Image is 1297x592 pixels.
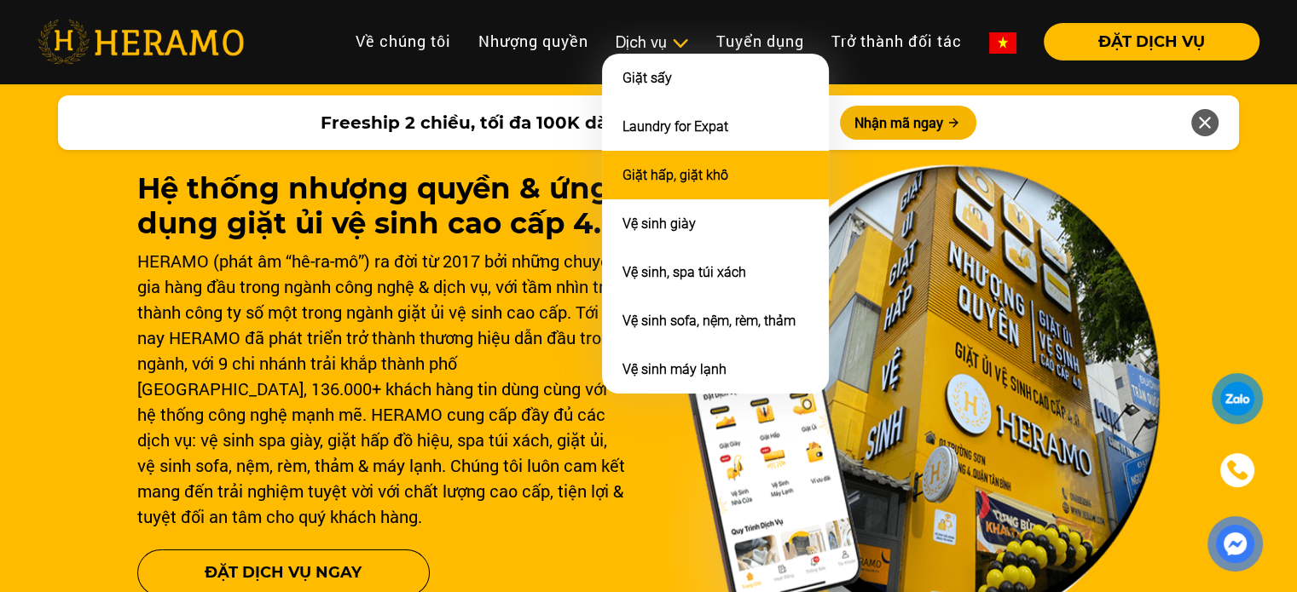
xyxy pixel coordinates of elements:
a: Về chúng tôi [342,23,465,60]
a: Trở thành đối tác [818,23,976,60]
a: Vệ sinh máy lạnh [622,361,727,377]
a: Vệ sinh giày [622,216,696,232]
div: HERAMO (phát âm “hê-ra-mô”) ra đời từ 2017 bởi những chuyên gia hàng đầu trong ngành công nghệ & ... [137,248,628,529]
a: phone-icon [1213,446,1260,493]
a: Vệ sinh sofa, nệm, rèm, thảm [622,313,796,329]
img: vn-flag.png [989,32,1016,54]
a: Giặt sấy [622,70,672,86]
button: Nhận mã ngay [840,106,976,140]
a: Nhượng quyền [465,23,602,60]
a: Laundry for Expat [622,118,728,135]
img: phone-icon [1226,459,1249,481]
div: Dịch vụ [616,31,689,54]
a: ĐẶT DỊCH VỤ [1030,34,1259,49]
img: subToggleIcon [671,35,689,52]
img: heramo-logo.png [38,20,244,64]
a: Giặt hấp, giặt khô [622,167,728,183]
button: ĐẶT DỊCH VỤ [1044,23,1259,60]
h1: Hệ thống nhượng quyền & ứng dụng giặt ủi vệ sinh cao cấp 4.0 [137,171,628,241]
a: Vệ sinh, spa túi xách [622,264,746,280]
a: Tuyển dụng [703,23,818,60]
span: Freeship 2 chiều, tối đa 100K dành cho khách hàng mới [320,110,819,135]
